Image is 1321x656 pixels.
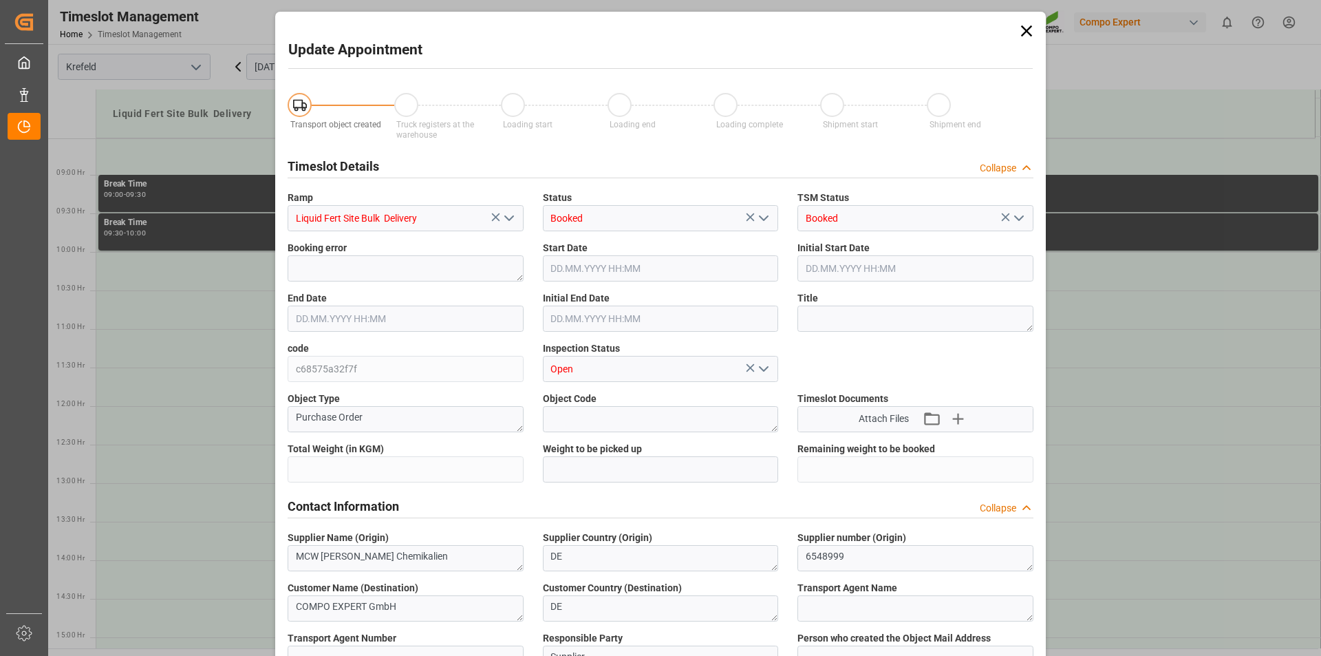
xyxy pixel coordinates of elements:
span: Object Code [543,392,597,406]
textarea: 6548999 [797,545,1033,571]
h2: Timeslot Details [288,157,379,176]
div: Collapse [980,501,1016,516]
button: open menu [753,208,773,229]
span: Shipment end [930,120,981,129]
span: Booking error [288,241,347,255]
textarea: COMPO EXPERT GmbH [288,595,524,622]
input: DD.MM.YYYY HH:MM [797,255,1033,282]
textarea: DE [543,545,779,571]
span: Shipment start [823,120,878,129]
input: DD.MM.YYYY HH:MM [543,255,779,282]
button: open menu [753,359,773,380]
span: Attach Files [859,412,909,426]
input: DD.MM.YYYY HH:MM [288,306,524,332]
input: Type to search/select [288,205,524,231]
textarea: Purchase Order [288,406,524,432]
span: Timeslot Documents [797,392,888,406]
span: Supplier Name (Origin) [288,531,389,545]
span: Total Weight (in KGM) [288,442,384,456]
button: open menu [1007,208,1028,229]
span: TSM Status [797,191,849,205]
span: code [288,341,309,356]
span: End Date [288,291,327,306]
span: Loading start [503,120,552,129]
span: Transport object created [290,120,381,129]
span: Responsible Party [543,631,623,646]
span: Transport Agent Number [288,631,396,646]
span: Ramp [288,191,313,205]
span: Title [797,291,818,306]
textarea: MCW [PERSON_NAME] Chemikalien [288,545,524,571]
h2: Contact Information [288,497,399,516]
h2: Update Appointment [288,39,422,61]
span: Initial Start Date [797,241,870,255]
span: Transport Agent Name [797,581,897,595]
span: Customer Country (Destination) [543,581,682,595]
span: Inspection Status [543,341,620,356]
span: Weight to be picked up [543,442,642,456]
span: Loading end [610,120,656,129]
span: Truck registers at the warehouse [396,120,474,140]
span: Loading complete [716,120,783,129]
span: Supplier Country (Origin) [543,531,652,545]
textarea: DE [543,595,779,622]
button: open menu [497,208,518,229]
input: Type to search/select [543,205,779,231]
span: Remaining weight to be booked [797,442,935,456]
span: Start Date [543,241,588,255]
span: Supplier number (Origin) [797,531,906,545]
span: Initial End Date [543,291,610,306]
span: Status [543,191,572,205]
input: DD.MM.YYYY HH:MM [543,306,779,332]
div: Collapse [980,161,1016,176]
span: Person who created the Object Mail Address [797,631,991,646]
span: Object Type [288,392,340,406]
span: Customer Name (Destination) [288,581,418,595]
